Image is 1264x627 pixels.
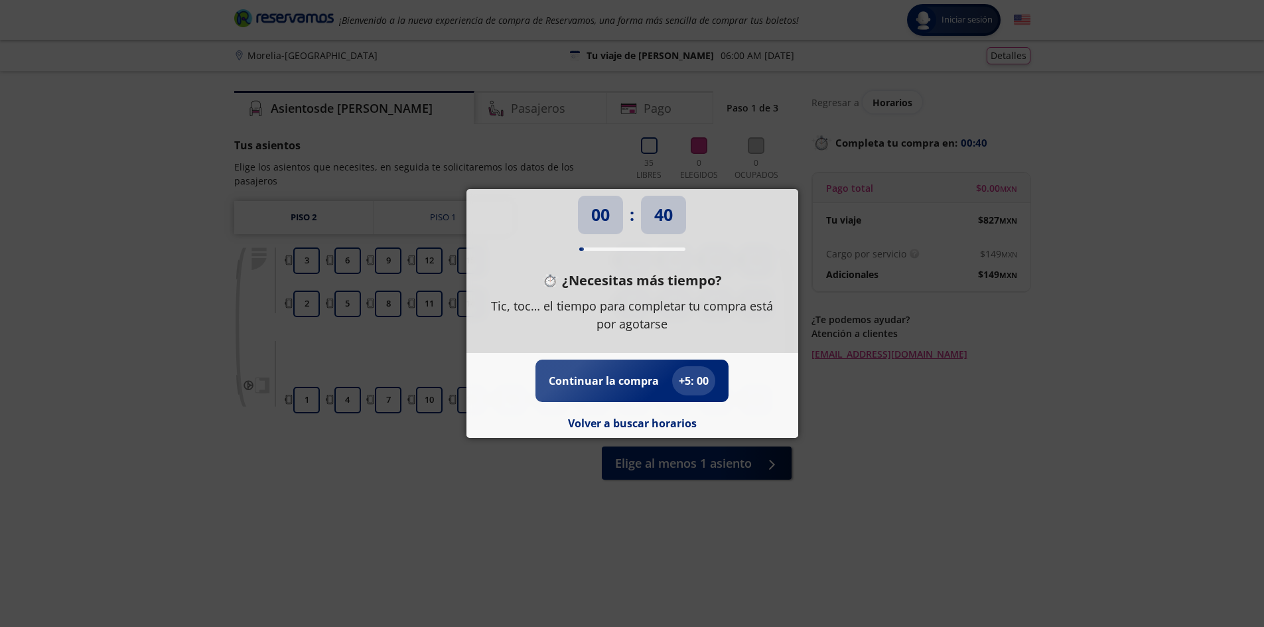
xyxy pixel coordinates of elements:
p: 40 [654,202,673,228]
button: Continuar la compra+5: 00 [549,366,715,395]
button: Volver a buscar horarios [568,415,697,431]
p: Continuar la compra [549,373,659,389]
p: ¿Necesitas más tiempo? [562,271,722,291]
p: : [630,202,634,228]
p: Tic, toc… el tiempo para completar tu compra está por agotarse [486,297,778,333]
p: + 5 : 00 [679,373,709,389]
p: 00 [591,202,610,228]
